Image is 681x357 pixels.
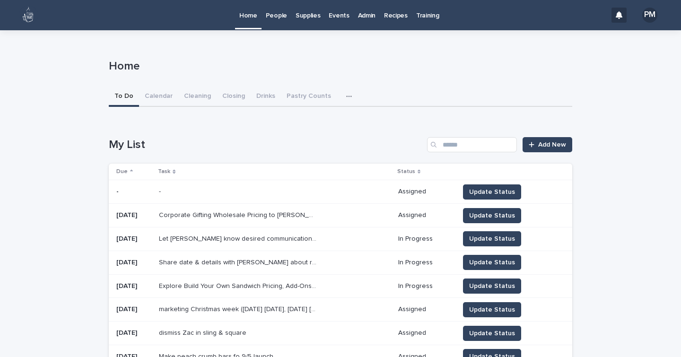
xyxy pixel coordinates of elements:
h1: My List [109,138,423,152]
p: [DATE] [116,329,151,337]
tr: [DATE]Share date & details with [PERSON_NAME] about removal of the small cup sizeShare date & det... [109,251,572,274]
p: [DATE] [116,282,151,290]
tr: --- AssignedUpdate Status [109,180,572,204]
p: Assigned [398,305,452,313]
span: Update Status [469,211,515,220]
p: Corporate Gifting Wholesale Pricing to [PERSON_NAME] [159,209,318,219]
span: Update Status [469,187,515,197]
p: marketing Christmas week (Christmas Eve Wednesday, Christmas Day Thursday) [159,304,318,313]
p: Assigned [398,188,452,196]
span: Update Status [469,305,515,314]
p: Assigned [398,211,452,219]
p: [DATE] [116,235,151,243]
p: Share date & details with Courtney about removal of the small cup size [159,257,318,267]
tr: [DATE]dismiss Zac in sling & squaredismiss Zac in sling & square AssignedUpdate Status [109,322,572,345]
button: Update Status [463,326,521,341]
p: Let Courtney know desired communication tasks + dates of app Shutdown [159,233,318,243]
p: Due [116,166,128,177]
tr: [DATE]Explore Build Your Own Sandwich Pricing, Add-Ons, etc.Explore Build Your Own Sandwich Prici... [109,274,572,298]
p: In Progress [398,282,452,290]
button: Closing [217,87,251,107]
p: [DATE] [116,305,151,313]
p: Task [158,166,170,177]
button: Update Status [463,231,521,246]
button: Pastry Counts [281,87,337,107]
a: Add New [523,137,572,152]
p: dismiss Zac in sling & square [159,327,248,337]
img: 80hjoBaRqlyywVK24fQd [19,6,38,25]
button: Drinks [251,87,281,107]
p: - [116,188,151,196]
button: Calendar [139,87,178,107]
tr: [DATE]marketing Christmas week ([DATE] [DATE], [DATE] [DATE])marketing Christmas week ([DATE] [DA... [109,298,572,322]
button: Update Status [463,208,521,223]
button: Update Status [463,184,521,200]
button: Cleaning [178,87,217,107]
span: Update Status [469,258,515,267]
p: Status [397,166,415,177]
button: Update Status [463,302,521,317]
span: Update Status [469,234,515,244]
tr: [DATE]Let [PERSON_NAME] know desired communication tasks + dates of app ShutdownLet [PERSON_NAME]... [109,227,572,251]
p: In Progress [398,259,452,267]
button: Update Status [463,279,521,294]
button: Update Status [463,255,521,270]
span: Add New [538,141,566,148]
div: PM [642,8,657,23]
p: Explore Build Your Own Sandwich Pricing, Add-Ons, etc. [159,280,318,290]
tr: [DATE]Corporate Gifting Wholesale Pricing to [PERSON_NAME]Corporate Gifting Wholesale Pricing to ... [109,204,572,227]
p: Home [109,60,568,73]
p: Assigned [398,329,452,337]
p: In Progress [398,235,452,243]
p: [DATE] [116,211,151,219]
span: Update Status [469,329,515,338]
button: To Do [109,87,139,107]
p: [DATE] [116,259,151,267]
span: Update Status [469,281,515,291]
input: Search [427,137,517,152]
p: - [159,186,163,196]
